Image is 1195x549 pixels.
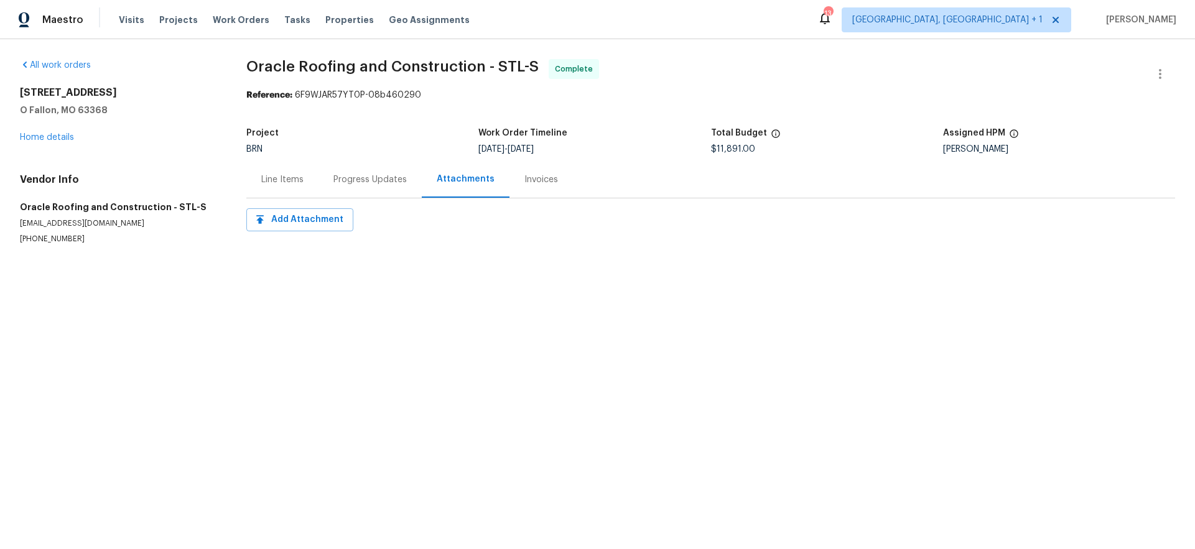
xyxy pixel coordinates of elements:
[256,212,343,228] span: Add Attachment
[711,145,755,154] span: $11,891.00
[333,173,407,186] div: Progress Updates
[246,129,279,137] h5: Project
[1101,14,1176,26] span: [PERSON_NAME]
[246,208,353,231] button: Add Attachment
[524,173,558,186] div: Invoices
[246,145,263,154] span: BRN
[555,63,598,75] span: Complete
[119,14,144,26] span: Visits
[20,133,74,142] a: Home details
[1009,129,1019,145] span: The hpm assigned to this work order.
[325,14,374,26] span: Properties
[771,129,781,145] span: The total cost of line items that have been proposed by Opendoor. This sum includes line items th...
[42,14,83,26] span: Maestro
[508,145,534,154] span: [DATE]
[246,91,292,99] b: Reference:
[478,129,567,137] h5: Work Order Timeline
[20,218,216,229] p: [EMAIL_ADDRESS][DOMAIN_NAME]
[437,173,495,185] div: Attachments
[852,14,1043,26] span: [GEOGRAPHIC_DATA], [GEOGRAPHIC_DATA] + 1
[20,173,216,186] h4: Vendor Info
[711,129,767,137] h5: Total Budget
[246,59,539,74] span: Oracle Roofing and Construction - STL-S
[246,89,1175,101] div: 6F9WJAR57YT0P-08b460290
[261,173,304,186] div: Line Items
[20,104,216,116] h5: O Fallon, MO 63368
[20,61,91,70] a: All work orders
[943,129,1005,137] h5: Assigned HPM
[20,86,216,99] h2: [STREET_ADDRESS]
[159,14,198,26] span: Projects
[389,14,470,26] span: Geo Assignments
[478,145,505,154] span: [DATE]
[20,234,216,244] p: [PHONE_NUMBER]
[213,14,269,26] span: Work Orders
[824,7,832,20] div: 13
[284,16,310,24] span: Tasks
[943,145,1175,154] div: [PERSON_NAME]
[20,201,216,213] h5: Oracle Roofing and Construction - STL-S
[478,145,534,154] span: -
